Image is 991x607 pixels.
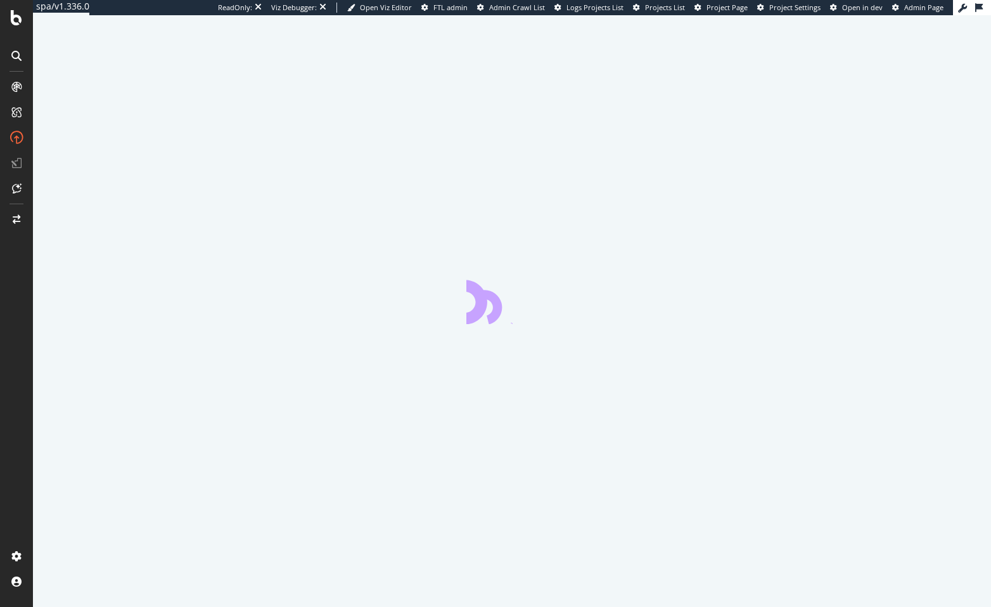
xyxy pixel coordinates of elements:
[489,3,545,12] span: Admin Crawl List
[347,3,412,13] a: Open Viz Editor
[466,278,558,324] div: animation
[757,3,821,13] a: Project Settings
[842,3,883,12] span: Open in dev
[706,3,748,12] span: Project Page
[645,3,685,12] span: Projects List
[830,3,883,13] a: Open in dev
[360,3,412,12] span: Open Viz Editor
[904,3,943,12] span: Admin Page
[694,3,748,13] a: Project Page
[271,3,317,13] div: Viz Debugger:
[218,3,252,13] div: ReadOnly:
[421,3,468,13] a: FTL admin
[477,3,545,13] a: Admin Crawl List
[566,3,623,12] span: Logs Projects List
[892,3,943,13] a: Admin Page
[769,3,821,12] span: Project Settings
[633,3,685,13] a: Projects List
[554,3,623,13] a: Logs Projects List
[433,3,468,12] span: FTL admin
